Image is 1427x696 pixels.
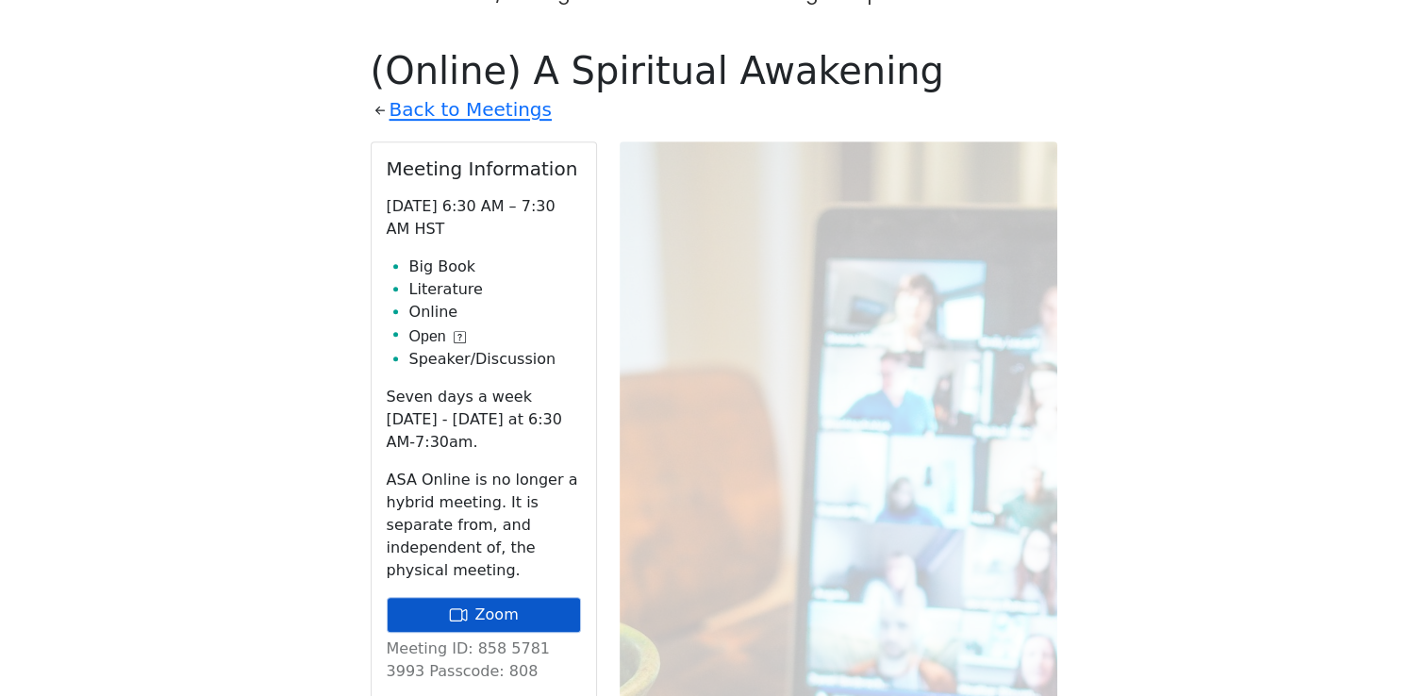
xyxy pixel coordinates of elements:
[387,386,581,454] p: Seven days a week [DATE] - [DATE] at 6:30 AM-7:30am.
[409,301,581,323] li: Online
[409,325,446,348] span: Open
[409,348,581,371] li: Speaker/Discussion
[409,325,466,348] button: Open
[409,278,581,301] li: Literature
[390,93,552,126] a: Back to Meetings
[387,195,581,240] p: [DATE] 6:30 AM – 7:30 AM HST
[387,638,581,683] p: Meeting ID: 858 5781 3993 Passcode: 808
[371,48,1057,93] h1: (Online) A Spiritual Awakening
[387,157,581,180] h2: Meeting Information
[387,469,581,582] p: ASA Online is no longer a hybrid meeting. It is separate from, and independent of, the physical m...
[387,597,581,633] a: Zoom
[409,256,581,278] li: Big Book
